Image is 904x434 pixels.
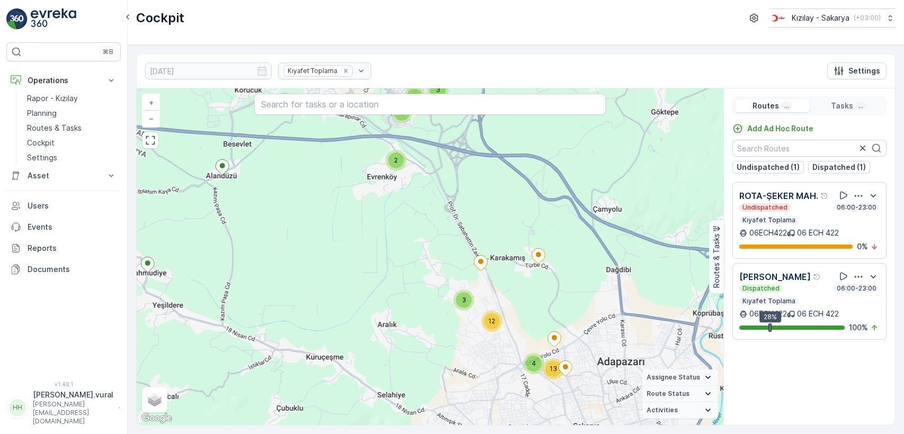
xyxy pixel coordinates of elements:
[28,222,117,232] p: Events
[737,162,800,173] p: Undispatched (1)
[27,123,82,133] p: Routes & Tasks
[849,322,868,333] p: 100 %
[647,406,678,414] span: Activities
[854,14,881,22] p: ( +03:00 )
[797,228,839,238] p: 06 ECH 422
[739,270,811,283] p: [PERSON_NAME]
[6,216,121,238] a: Events
[149,114,154,123] span: −
[813,273,821,281] div: Help Tooltip Icon
[836,284,878,293] p: 06:00-23:00
[33,400,113,426] p: [PERSON_NAME][EMAIL_ADDRESS][DOMAIN_NAME]
[543,358,564,379] div: 13
[6,390,121,426] button: HH[PERSON_NAME].vural[PERSON_NAME][EMAIL_ADDRESS][DOMAIN_NAME]
[857,102,864,110] p: ...
[139,411,174,425] a: Open this area in Google Maps (opens a new window)
[103,48,113,56] p: ⌘B
[481,311,503,332] div: 12
[808,161,870,174] button: Dispatched (1)
[741,203,789,212] p: Undispatched
[792,13,849,23] p: Kızılay - Sakarya
[143,388,166,411] a: Layers
[550,365,557,373] span: 13
[836,203,878,212] p: 06:00-23:00
[711,234,722,288] p: Routes & Tasks
[149,98,154,107] span: +
[647,373,700,382] span: Assignee Status
[741,284,781,293] p: Dispatched
[23,121,121,135] a: Routes & Tasks
[28,201,117,211] p: Users
[31,8,76,30] img: logo_light-DOdMpM7g.png
[139,411,174,425] img: Google
[732,161,804,174] button: Undispatched (1)
[23,150,121,165] a: Settings
[413,93,417,101] span: 8
[831,101,853,111] p: Tasks
[739,189,818,202] p: ROTA-ŞEKER MAH.
[6,195,121,216] a: Users
[28,243,117,254] p: Reports
[23,91,121,106] a: Rapor - Kızılay
[848,66,880,76] p: Settings
[732,140,887,157] input: Search Routes
[28,264,117,275] p: Documents
[642,402,718,419] summary: Activities
[532,359,536,367] span: 4
[6,259,121,280] a: Documents
[6,381,121,387] span: v 1.48.1
[143,111,159,126] a: Zoom Out
[6,165,121,186] button: Asset
[27,152,57,163] p: Settings
[753,101,779,111] p: Routes
[136,10,184,26] p: Cockpit
[783,102,790,110] p: ...
[6,8,28,30] img: logo
[28,170,100,181] p: Asset
[23,135,121,150] a: Cockpit
[254,94,606,115] input: Search for tasks or a location
[523,353,544,374] div: 4
[427,79,449,101] div: 3
[797,309,839,319] p: 06 ECH 422
[769,8,896,28] button: Kızılay - Sakarya(+03:00)
[145,62,272,79] input: dd/mm/yyyy
[436,86,440,94] span: 3
[394,156,398,164] span: 2
[812,162,866,173] p: Dispatched (1)
[28,75,100,86] p: Operations
[820,192,829,200] div: Help Tooltip Icon
[143,95,159,111] a: Zoom In
[747,123,813,134] p: Add Ad Hoc Route
[488,317,495,325] span: 12
[462,296,466,304] span: 3
[33,390,113,400] p: [PERSON_NAME].vural
[827,62,887,79] button: Settings
[647,390,690,398] span: Route Status
[741,297,796,305] p: Kıyafet Toplama
[857,241,868,252] p: 0 %
[759,311,781,323] div: 28%
[27,108,57,119] p: Planning
[23,106,121,121] a: Planning
[27,93,78,104] p: Rapor - Kızılay
[9,399,26,416] div: HH
[749,228,787,238] p: 06ECH422
[642,369,718,386] summary: Assignee Status
[6,70,121,91] button: Operations
[642,386,718,402] summary: Route Status
[732,123,813,134] a: Add Ad Hoc Route
[27,138,55,148] p: Cockpit
[6,238,121,259] a: Reports
[453,290,475,311] div: 3
[749,309,787,319] p: 06ECH422
[769,12,787,24] img: k%C4%B1z%C4%B1lay_DTAvauz.png
[391,102,413,123] div: 4
[386,150,407,171] div: 2
[741,216,796,224] p: Kıyafet Toplama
